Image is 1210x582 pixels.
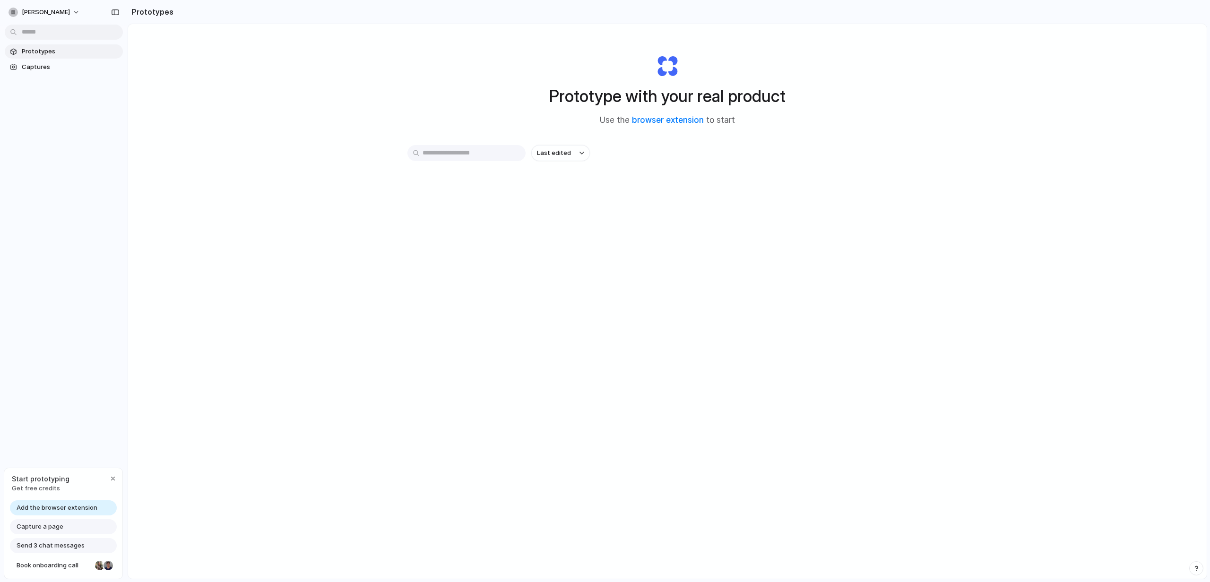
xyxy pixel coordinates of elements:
a: Book onboarding call [10,558,117,573]
span: Capture a page [17,522,63,531]
div: Christian Iacullo [103,560,114,571]
h1: Prototype with your real product [549,84,786,109]
a: Add the browser extension [10,500,117,515]
span: Add the browser extension [17,503,97,513]
span: Book onboarding call [17,561,91,570]
span: Captures [22,62,119,72]
button: Last edited [531,145,590,161]
a: Captures [5,60,123,74]
span: Start prototyping [12,474,69,484]
span: Get free credits [12,484,69,493]
h2: Prototypes [128,6,173,17]
div: Nicole Kubica [94,560,105,571]
a: browser extension [632,115,704,125]
span: Prototypes [22,47,119,56]
span: Send 3 chat messages [17,541,85,550]
span: Use the to start [600,114,735,127]
a: Prototypes [5,44,123,59]
button: [PERSON_NAME] [5,5,85,20]
span: [PERSON_NAME] [22,8,70,17]
span: Last edited [537,148,571,158]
